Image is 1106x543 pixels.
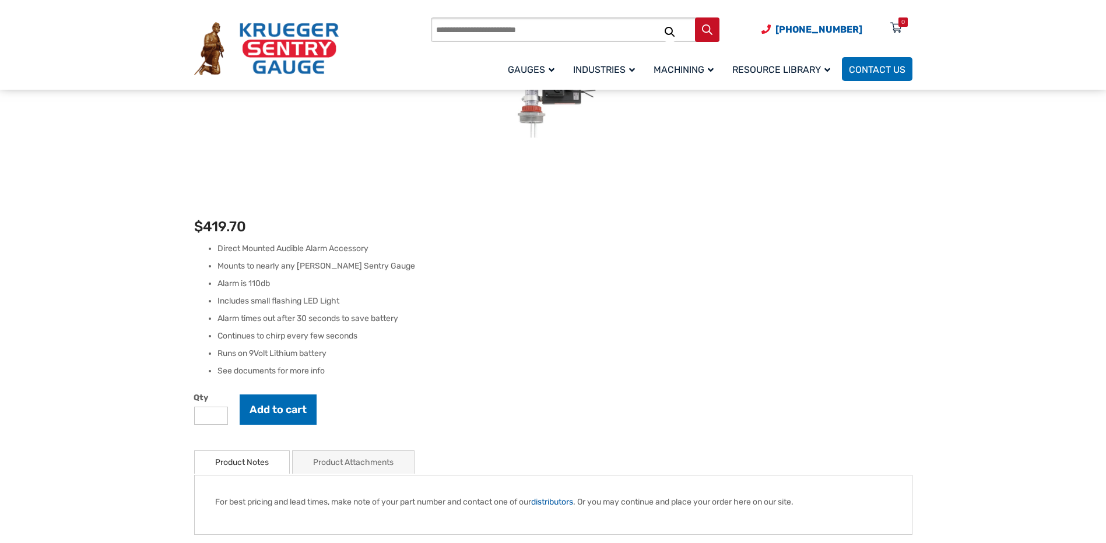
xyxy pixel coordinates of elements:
[761,22,862,37] a: Phone Number (920) 434-8860
[217,278,912,290] li: Alarm is 110db
[217,330,912,342] li: Continues to chirp every few seconds
[573,497,793,507] span: . Or you may continue and place your order here on our site.
[215,497,531,507] span: For best pricing and lead times, make note of your part number and contact one of our
[566,55,647,83] a: Industries
[217,348,912,359] li: Runs on 9Volt Lithium battery
[849,64,905,75] span: Contact Us
[842,57,912,81] a: Contact Us
[194,218,246,235] bdi: 419.70
[775,24,862,35] span: [PHONE_NUMBER]
[217,260,912,272] li: Mounts to nearly any [PERSON_NAME] Sentry Gauge
[725,55,842,83] a: Resource Library
[501,55,566,83] a: Gauges
[217,243,912,255] li: Direct Mounted Audible Alarm Accessory
[659,22,680,43] a: View full-screen image gallery
[732,64,830,75] span: Resource Library
[194,218,203,235] span: $
[313,451,394,474] a: Product Attachments
[573,64,635,75] span: Industries
[194,22,339,76] img: Krueger Sentry Gauge
[217,313,912,325] li: Alarm times out after 30 seconds to save battery
[217,365,912,377] li: See documents for more info
[647,55,725,83] a: Machining
[194,407,228,425] input: Product quantity
[654,64,714,75] span: Machining
[901,17,905,27] div: 0
[531,497,573,507] a: distributors
[215,451,269,474] a: Product Notes
[240,394,317,425] button: Add to cart
[217,295,912,307] li: Includes small flashing LED Light
[508,64,554,75] span: Gauges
